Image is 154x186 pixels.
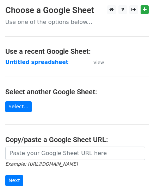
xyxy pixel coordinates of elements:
small: Example: [URL][DOMAIN_NAME] [5,161,78,167]
h4: Use a recent Google Sheet: [5,47,149,56]
h3: Choose a Google Sheet [5,5,149,15]
a: Select... [5,101,32,112]
small: View [93,60,104,65]
input: Next [5,175,23,186]
a: View [86,59,104,65]
input: Paste your Google Sheet URL here [5,147,145,160]
h4: Select another Google Sheet: [5,88,149,96]
h4: Copy/paste a Google Sheet URL: [5,135,149,144]
a: Untitled spreadsheet [5,59,68,65]
p: Use one of the options below... [5,18,149,26]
